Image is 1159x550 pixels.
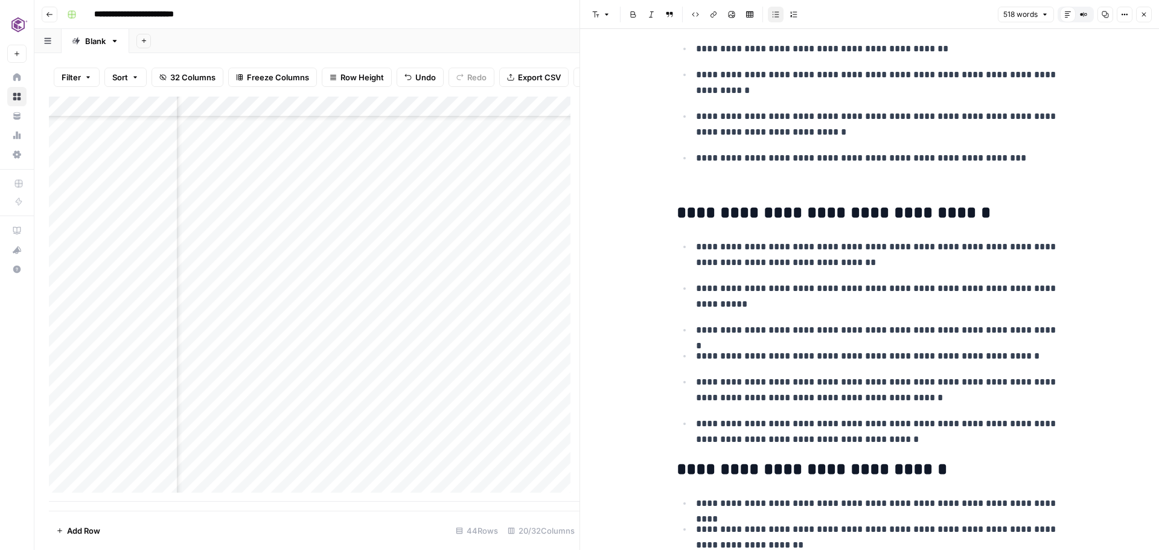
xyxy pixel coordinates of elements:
button: Add Row [49,521,107,540]
span: Redo [467,71,487,83]
button: Filter [54,68,100,87]
button: Workspace: Commvault [7,10,27,40]
span: Sort [112,71,128,83]
div: 44 Rows [451,521,503,540]
button: Row Height [322,68,392,87]
span: Undo [415,71,436,83]
button: 518 words [998,7,1054,22]
span: Add Row [67,525,100,537]
div: Blank [85,35,106,47]
a: AirOps Academy [7,221,27,240]
button: Redo [449,68,494,87]
span: Filter [62,71,81,83]
span: Freeze Columns [247,71,309,83]
a: Browse [7,87,27,106]
a: Settings [7,145,27,164]
button: Undo [397,68,444,87]
img: Commvault Logo [7,14,29,36]
span: Export CSV [518,71,561,83]
button: Sort [104,68,147,87]
span: 32 Columns [170,71,216,83]
button: What's new? [7,240,27,260]
a: Blank [62,29,129,53]
button: Freeze Columns [228,68,317,87]
a: Home [7,68,27,87]
button: Help + Support [7,260,27,279]
span: 518 words [1003,9,1038,20]
a: Your Data [7,106,27,126]
div: 20/32 Columns [503,521,579,540]
div: What's new? [8,241,26,259]
button: 32 Columns [152,68,223,87]
a: Usage [7,126,27,145]
span: Row Height [340,71,384,83]
button: Export CSV [499,68,569,87]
